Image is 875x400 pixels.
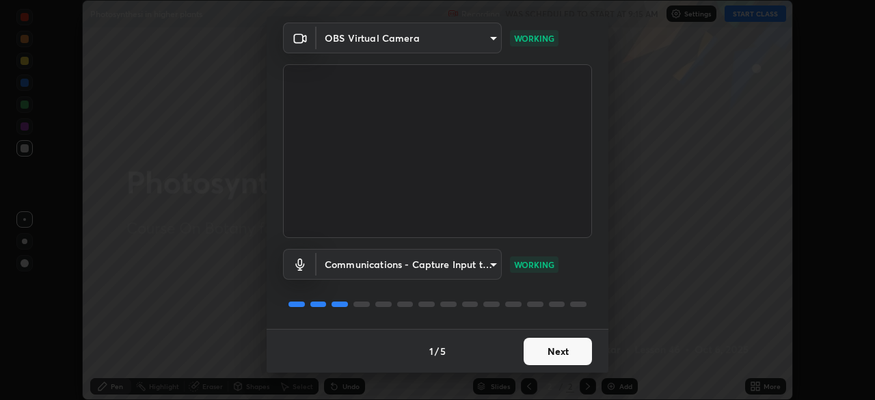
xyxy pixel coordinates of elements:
div: OBS Virtual Camera [317,23,502,53]
h4: 1 [429,344,433,358]
p: WORKING [514,32,554,44]
div: OBS Virtual Camera [317,249,502,280]
p: WORKING [514,258,554,271]
h4: 5 [440,344,446,358]
h4: / [435,344,439,358]
button: Next [524,338,592,365]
